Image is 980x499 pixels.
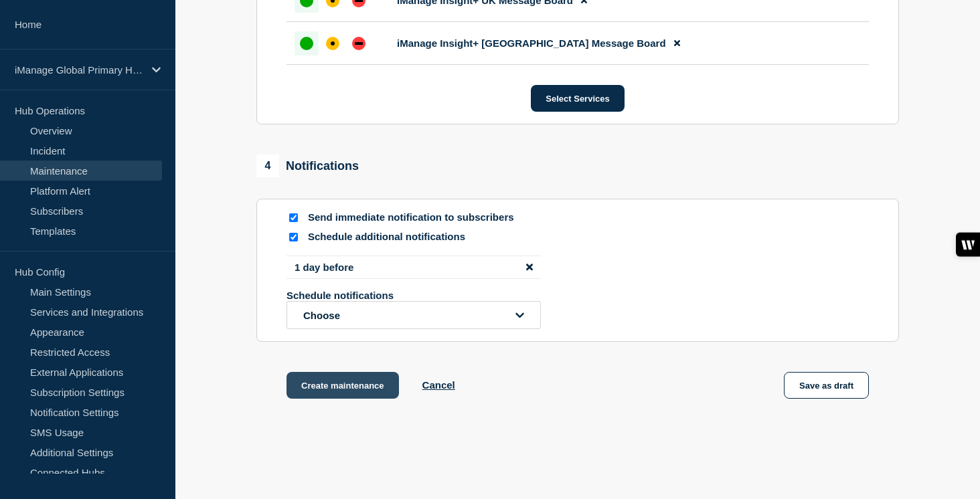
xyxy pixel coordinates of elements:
button: open dropdown [287,301,541,329]
button: Select Services [531,85,624,112]
p: Schedule additional notifications [308,231,522,243]
span: 4 [256,155,279,177]
span: iManage Insight+ [GEOGRAPHIC_DATA] Message Board [397,37,666,49]
button: Save as draft [784,372,869,399]
p: Schedule notifications [287,290,501,301]
li: 1 day before [287,256,541,279]
button: Cancel [422,379,455,391]
div: Notifications [256,155,359,177]
div: affected [326,37,339,50]
button: disable notification 1 day before [526,262,533,273]
div: down [352,37,365,50]
p: Send immediate notification to subscribers [308,211,522,224]
input: Send immediate notification to subscribers [289,213,298,222]
input: Schedule additional notifications [289,233,298,241]
div: up [300,37,313,50]
button: Create maintenance [287,372,399,399]
p: iManage Global Primary Hub [15,64,143,76]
